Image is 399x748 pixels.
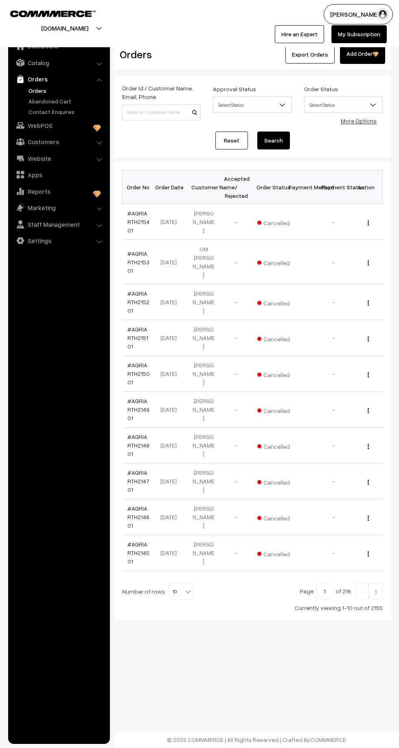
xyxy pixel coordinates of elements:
[257,132,290,149] button: Search
[10,233,107,248] a: Settings
[368,260,369,265] img: Menu
[257,333,298,343] span: Cancelled
[122,603,383,612] div: Currently viewing 1-10 out of 2155
[127,505,149,529] a: #AGRIARTH214601
[340,45,385,64] a: Add Order
[155,392,187,428] td: [DATE]
[122,587,165,596] span: Number of rows
[10,151,107,166] a: Website
[310,736,346,743] a: COMMMERCE
[368,551,369,557] img: Menu
[10,217,107,232] a: Staff Management
[257,512,298,522] span: Cancelled
[187,463,220,499] td: [PERSON_NAME]
[220,535,252,571] td: -
[127,469,149,493] a: #AGRIARTH214701
[155,320,187,356] td: [DATE]
[220,170,252,204] th: Accepted / Rejected
[187,428,220,463] td: [PERSON_NAME]
[127,541,149,565] a: #AGRIARTH214501
[377,8,389,20] img: user
[127,250,149,274] a: #AGRIARTH215301
[368,372,369,377] img: Menu
[257,257,298,267] span: Cancelled
[220,428,252,463] td: -
[127,290,149,314] a: #AGRIARTH215201
[187,284,220,320] td: [PERSON_NAME]
[300,588,313,594] span: Page
[220,463,252,499] td: -
[114,731,399,748] footer: © 2025 COMMMERCE | All Rights Reserved | Crafted By
[318,240,350,284] td: -
[187,392,220,428] td: [PERSON_NAME]
[220,284,252,320] td: -
[257,297,298,307] span: Cancelled
[350,170,383,204] th: Action
[127,433,149,457] a: #AGRIARTH214801
[127,362,150,386] a: #AGRIARTH215001
[318,320,350,356] td: -
[155,284,187,320] td: [DATE]
[213,97,292,113] span: Select Status
[10,134,107,149] a: Customers
[220,240,252,284] td: -
[257,440,298,451] span: Cancelled
[155,204,187,240] td: [DATE]
[285,46,335,64] button: Export Orders
[257,369,298,379] span: Cancelled
[26,86,107,95] a: Orders
[122,104,201,121] input: Order Id / Customer Name / Customer Email / Customer Phone
[220,392,252,428] td: -
[187,320,220,356] td: [PERSON_NAME]
[155,428,187,463] td: [DATE]
[372,590,379,594] img: Right
[358,590,366,594] img: Left
[257,476,298,487] span: Cancelled
[368,336,369,342] img: Menu
[187,356,220,392] td: [PERSON_NAME]
[213,98,291,112] span: Select Status
[13,18,117,38] button: [DOMAIN_NAME]
[335,588,351,594] span: of 216
[318,204,350,240] td: -
[318,428,350,463] td: -
[155,499,187,535] td: [DATE]
[341,117,377,124] a: More Options
[368,444,369,449] img: Menu
[127,326,148,350] a: #AGRIARTH215101
[155,535,187,571] td: [DATE]
[120,48,200,61] h2: Orders
[187,499,220,535] td: [PERSON_NAME]
[285,170,318,204] th: Payment Method
[155,463,187,499] td: [DATE]
[155,240,187,284] td: [DATE]
[10,8,81,18] a: COMMMERCE
[304,85,338,93] label: Order Status
[368,515,369,521] img: Menu
[304,97,383,113] span: Select Status
[10,167,107,182] a: Apps
[257,217,298,227] span: Cancelled
[275,25,324,43] a: Hire an Expert
[318,356,350,392] td: -
[26,97,107,105] a: Abandoned Cart
[318,535,350,571] td: -
[187,535,220,571] td: [PERSON_NAME]
[318,392,350,428] td: -
[331,25,387,43] a: My Subscription
[318,499,350,535] td: -
[10,11,96,17] img: COMMMERCE
[368,408,369,413] img: Menu
[10,72,107,86] a: Orders
[318,170,350,204] th: Payment Status
[127,397,149,421] a: #AGRIARTH214901
[127,210,149,234] a: #AGRIARTH215401
[26,107,107,116] a: Contact Enquires
[368,301,369,306] img: Menu
[155,170,187,204] th: Order Date
[252,170,285,204] th: Order Status
[324,4,393,24] button: [PERSON_NAME]
[257,404,298,415] span: Cancelled
[10,200,107,215] a: Marketing
[318,463,350,499] td: -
